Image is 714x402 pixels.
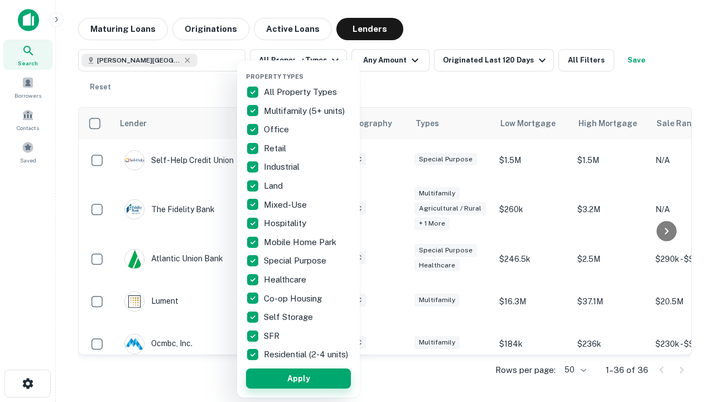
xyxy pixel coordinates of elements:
p: Mobile Home Park [264,236,339,249]
p: Retail [264,142,288,155]
p: Self Storage [264,310,315,324]
p: Hospitality [264,217,308,230]
p: Office [264,123,291,136]
p: Special Purpose [264,254,329,267]
p: SFR [264,329,282,343]
p: Co-op Housing [264,292,324,305]
p: All Property Types [264,85,339,99]
p: Mixed-Use [264,198,309,212]
button: Apply [246,368,351,389]
span: Property Types [246,73,303,80]
p: Land [264,179,285,193]
p: Residential (2-4 units) [264,348,350,361]
iframe: Chat Widget [658,313,714,366]
p: Industrial [264,160,302,174]
p: Multifamily (5+ units) [264,104,347,118]
p: Healthcare [264,273,308,286]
